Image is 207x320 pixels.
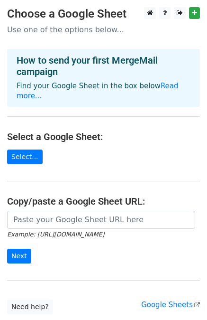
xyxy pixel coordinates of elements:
[17,55,190,77] h4: How to send your first MergeMail campaign
[7,150,43,164] a: Select...
[7,7,200,21] h3: Choose a Google Sheet
[17,81,190,101] p: Find your Google Sheet in the box below
[7,249,31,264] input: Next
[7,131,200,142] h4: Select a Google Sheet:
[141,301,200,309] a: Google Sheets
[7,300,53,314] a: Need help?
[7,211,195,229] input: Paste your Google Sheet URL here
[17,82,179,100] a: Read more...
[7,196,200,207] h4: Copy/paste a Google Sheet URL:
[7,25,200,35] p: Use one of the options below...
[7,231,104,238] small: Example: [URL][DOMAIN_NAME]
